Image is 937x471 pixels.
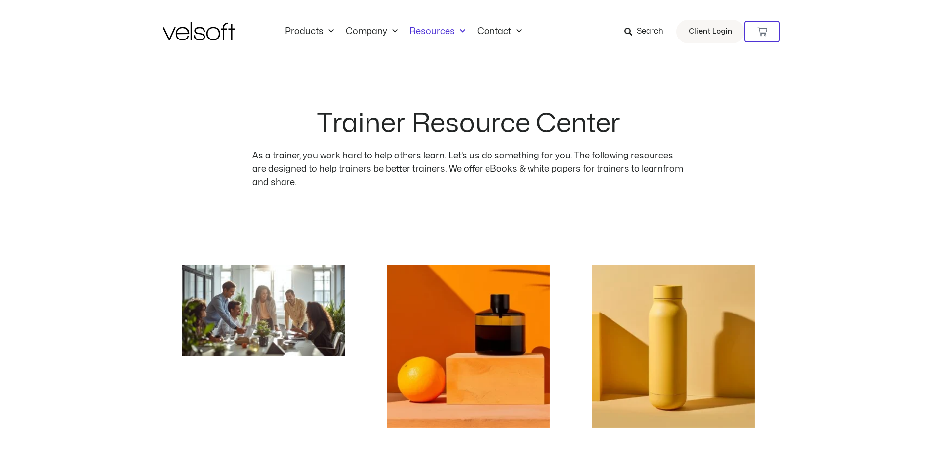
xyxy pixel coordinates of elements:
span: Search [637,25,663,38]
a: ProductsMenu Toggle [279,26,340,37]
a: ContactMenu Toggle [471,26,528,37]
a: Client Login [676,20,744,43]
span: Client Login [689,25,732,38]
a: CompanyMenu Toggle [340,26,404,37]
h2: Trainer Resource Center [317,111,620,137]
a: ResourcesMenu Toggle [404,26,471,37]
a: how to build community in the workplace [182,265,345,471]
p: As a trainer, you work hard to help others learn. Let’s us do something for you. The following re... [252,149,685,189]
nav: Menu [279,26,528,37]
img: Velsoft Training Materials [163,22,235,40]
a: Search [624,23,670,40]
